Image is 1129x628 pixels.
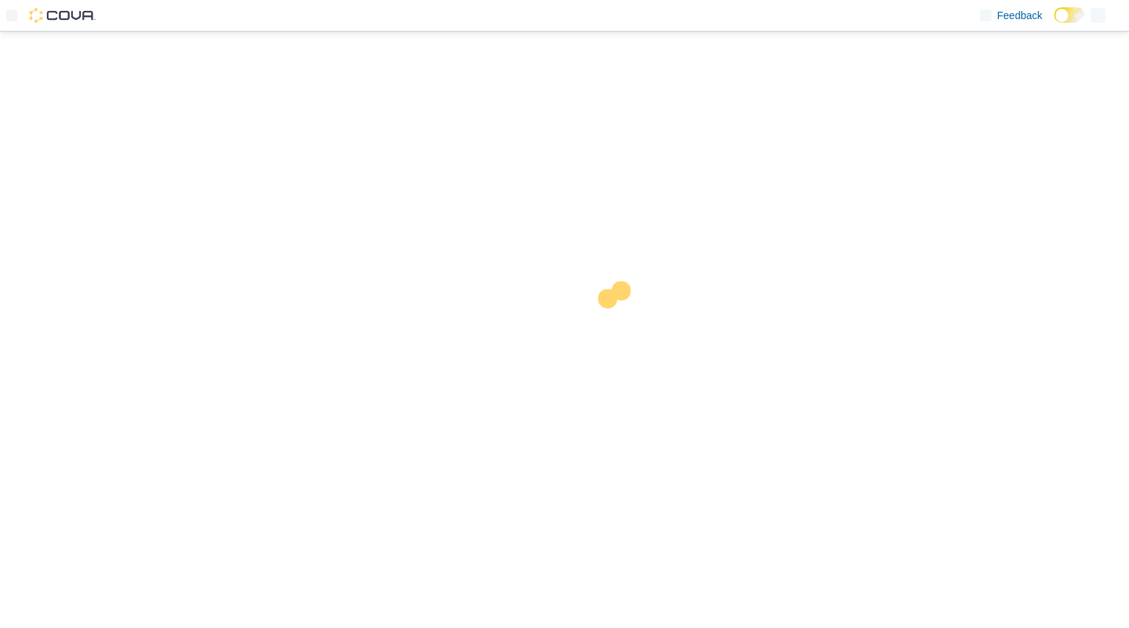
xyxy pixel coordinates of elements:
span: Feedback [997,8,1042,23]
img: Cova [29,8,96,23]
a: Feedback [974,1,1048,30]
span: Dark Mode [1054,23,1055,24]
img: cova-loader [564,270,675,380]
input: Dark Mode [1054,7,1085,23]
